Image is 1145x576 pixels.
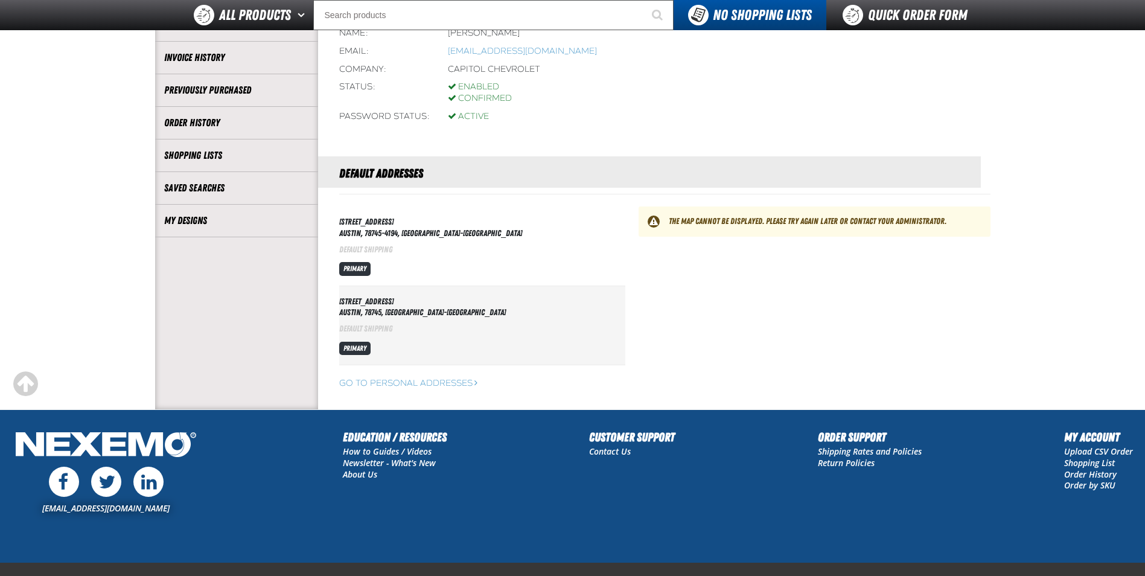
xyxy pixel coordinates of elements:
[343,428,447,446] h2: Education / Resources
[343,469,377,480] a: About Us
[448,64,540,75] div: Capitol Chevrolet
[12,371,39,397] div: Scroll to the top
[164,181,309,195] a: Saved Searches
[339,111,430,123] div: Password status
[713,7,812,24] span: No Shopping Lists
[12,428,200,464] img: Nexemo Logo
[448,82,512,93] div: Enabled
[339,166,423,181] span: Default Addresses
[339,216,591,228] div: [STREET_ADDRESS]
[339,324,392,333] span: Default Shipping
[219,4,291,26] span: All Products
[339,307,591,318] div: Austin, 78745, [GEOGRAPHIC_DATA]-[GEOGRAPHIC_DATA]
[164,214,309,228] a: My Designs
[339,296,591,307] div: [STREET_ADDRESS]
[343,457,436,469] a: Newsletter - What's New
[448,111,489,123] div: Active
[818,446,922,457] a: Shipping Rates and Policies
[589,446,631,457] a: Contact Us
[448,46,597,56] bdo: [EMAIL_ADDRESS][DOMAIN_NAME]
[1064,469,1117,480] a: Order History
[339,245,392,254] span: Default Shipping
[339,28,430,39] div: Name
[164,83,309,97] a: Previously Purchased
[339,378,477,388] a: Go to Personal Addresses
[448,28,520,39] div: [PERSON_NAME]
[818,457,875,469] a: Return Policies
[448,46,597,56] a: Opens a default email client to write an email to gmiller@capitolchevy.com
[339,64,430,75] div: Company
[339,46,430,57] div: Email
[818,428,922,446] h2: Order Support
[660,216,981,227] div: The map cannot be displayed. Please try again later or contact your administrator.
[164,149,309,162] a: Shopping Lists
[339,262,371,275] span: Primary
[1064,457,1115,469] a: Shopping List
[339,228,591,239] div: AUSTIN, 78745-4194, [GEOGRAPHIC_DATA]-[GEOGRAPHIC_DATA]
[164,116,309,130] a: Order History
[1064,479,1115,491] a: Order by SKU
[339,342,371,355] span: Primary
[164,51,309,65] a: Invoice History
[42,502,170,514] a: [EMAIL_ADDRESS][DOMAIN_NAME]
[589,428,675,446] h2: Customer Support
[343,446,432,457] a: How to Guides / Videos
[1064,446,1133,457] a: Upload CSV Order
[448,93,512,104] div: Confirmed
[1064,428,1133,446] h2: My Account
[339,82,430,104] div: Status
